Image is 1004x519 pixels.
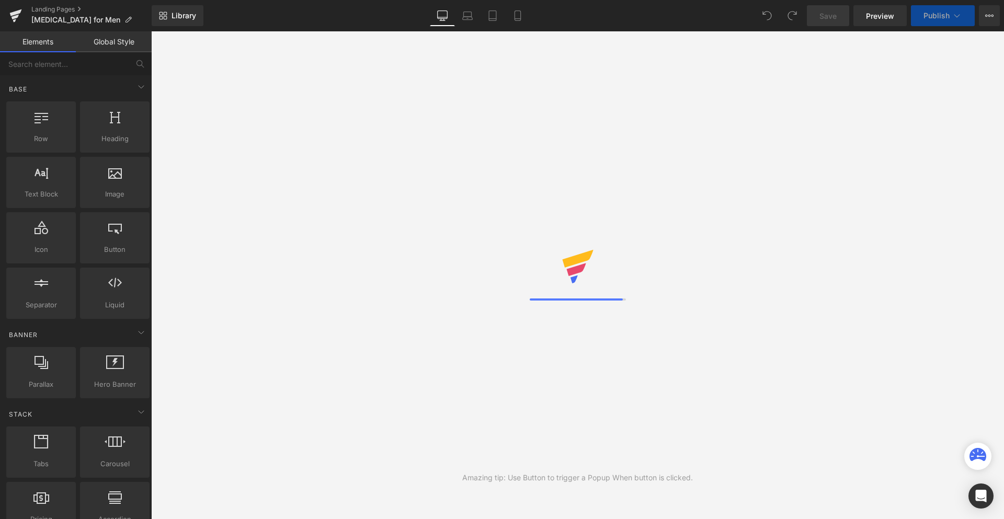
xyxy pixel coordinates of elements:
a: Laptop [455,5,480,26]
button: Undo [757,5,778,26]
span: Image [83,189,146,200]
span: Hero Banner [83,379,146,390]
span: [MEDICAL_DATA] for Men [31,16,120,24]
span: Tabs [9,458,73,469]
span: Button [83,244,146,255]
div: Open Intercom Messenger [968,483,994,509]
a: Preview [853,5,907,26]
span: Parallax [9,379,73,390]
button: More [979,5,1000,26]
a: Landing Pages [31,5,152,14]
span: Publish [923,11,950,20]
a: Mobile [505,5,530,26]
span: Icon [9,244,73,255]
span: Banner [8,330,39,340]
a: Tablet [480,5,505,26]
span: Separator [9,299,73,310]
a: Desktop [430,5,455,26]
button: Redo [782,5,803,26]
span: Liquid [83,299,146,310]
span: Base [8,84,28,94]
a: Global Style [76,31,152,52]
span: Stack [8,409,33,419]
span: Library [172,11,196,20]
span: Save [819,10,837,21]
span: Row [9,133,73,144]
button: Publish [911,5,975,26]
a: New Library [152,5,203,26]
span: Heading [83,133,146,144]
span: Carousel [83,458,146,469]
span: Text Block [9,189,73,200]
span: Preview [866,10,894,21]
div: Amazing tip: Use Button to trigger a Popup When button is clicked. [462,472,693,483]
